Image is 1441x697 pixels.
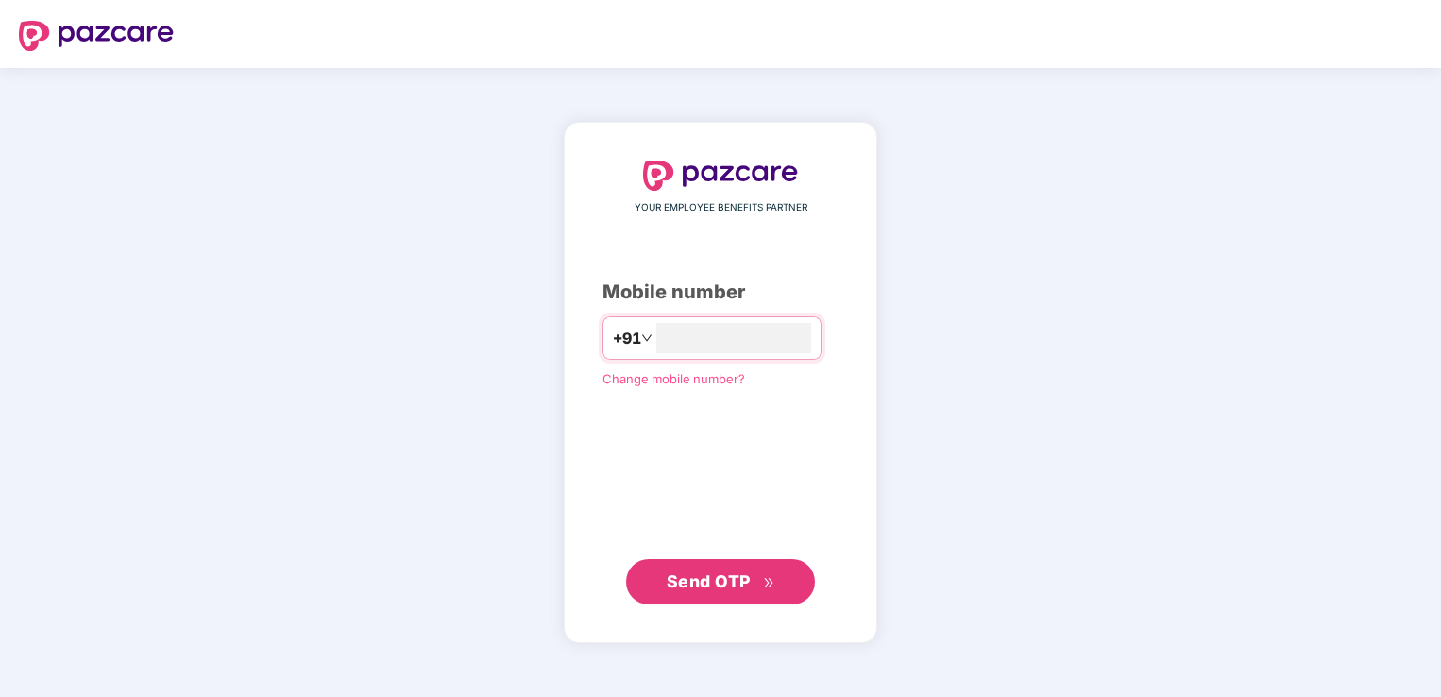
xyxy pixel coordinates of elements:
[667,571,751,591] span: Send OTP
[602,371,745,386] a: Change mobile number?
[602,278,839,307] div: Mobile number
[643,161,798,191] img: logo
[613,327,641,350] span: +91
[635,200,807,215] span: YOUR EMPLOYEE BENEFITS PARTNER
[19,21,174,51] img: logo
[641,332,653,344] span: down
[763,577,775,589] span: double-right
[626,559,815,604] button: Send OTPdouble-right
